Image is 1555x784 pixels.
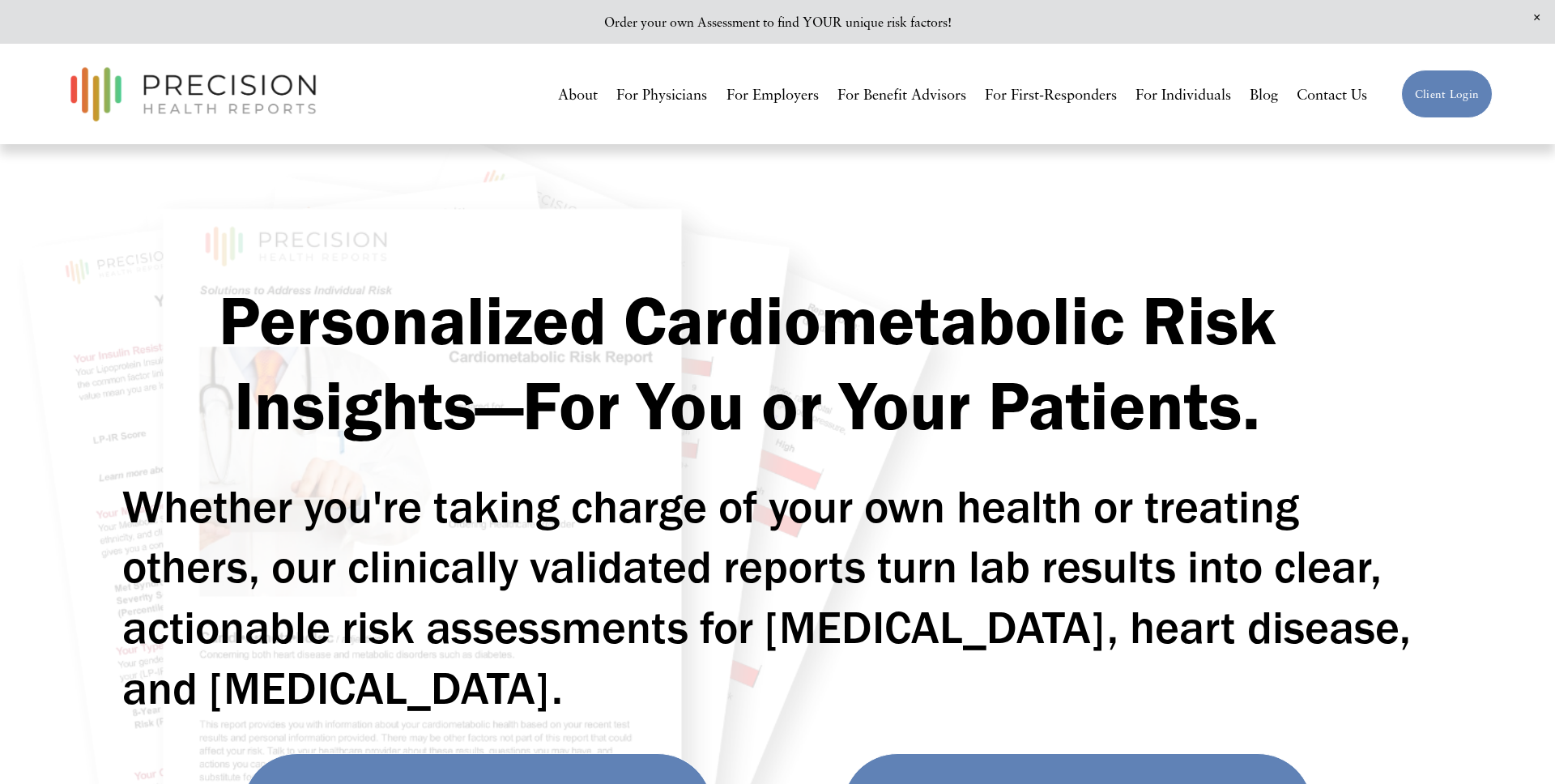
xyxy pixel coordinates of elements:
[1474,706,1555,784] iframe: Chat Widget
[1250,79,1278,109] a: Blog
[1297,79,1367,109] a: Contact Us
[616,79,707,109] a: For Physicians
[219,279,1293,446] strong: Personalized Cardiometabolic Risk Insights—For You or Your Patients.
[726,79,819,109] a: For Employers
[558,79,598,109] a: About
[1135,79,1231,109] a: For Individuals
[1401,70,1493,118] a: Client Login
[122,476,1433,718] h2: Whether you're taking charge of your own health or treating others, our clinically validated repo...
[837,79,966,109] a: For Benefit Advisors
[62,60,325,129] img: Precision Health Reports
[985,79,1117,109] a: For First-Responders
